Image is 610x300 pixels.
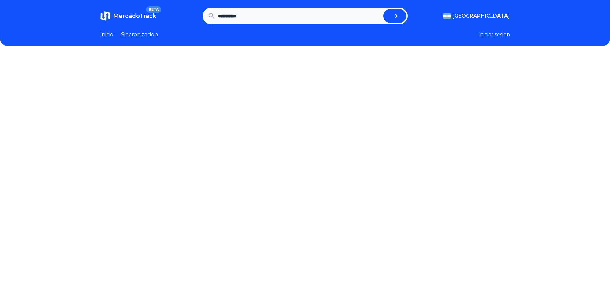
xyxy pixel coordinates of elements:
[100,11,156,21] a: MercadoTrackBETA
[146,6,161,13] span: BETA
[443,13,451,19] img: Argentina
[100,11,110,21] img: MercadoTrack
[100,31,113,38] a: Inicio
[443,12,510,20] button: [GEOGRAPHIC_DATA]
[113,12,156,20] span: MercadoTrack
[121,31,158,38] a: Sincronizacion
[452,12,510,20] span: [GEOGRAPHIC_DATA]
[478,31,510,38] button: Iniciar sesion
